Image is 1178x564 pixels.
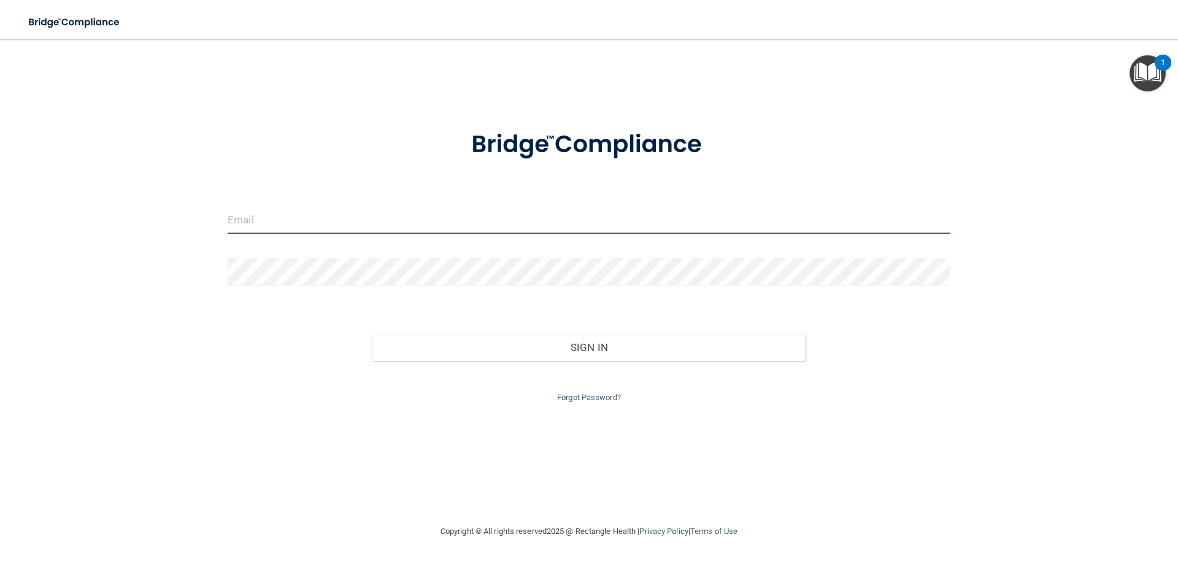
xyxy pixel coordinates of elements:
a: Terms of Use [690,527,737,536]
a: Privacy Policy [639,527,688,536]
input: Email [228,206,950,234]
div: 1 [1161,63,1165,79]
a: Forgot Password? [557,393,621,402]
iframe: Drift Widget Chat Controller [966,477,1163,526]
button: Sign In [372,334,806,361]
button: Open Resource Center, 1 new notification [1130,55,1166,91]
div: Copyright © All rights reserved 2025 @ Rectangle Health | | [365,512,813,551]
img: bridge_compliance_login_screen.278c3ca4.svg [18,10,131,35]
img: bridge_compliance_login_screen.278c3ca4.svg [446,113,732,177]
